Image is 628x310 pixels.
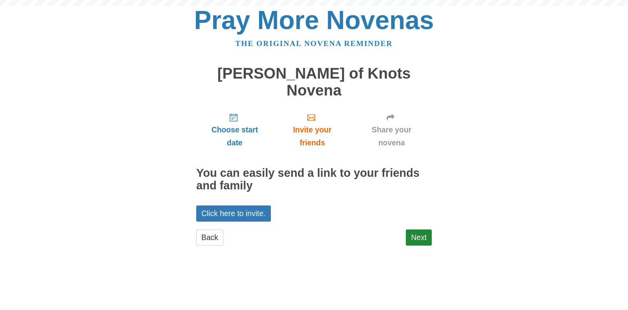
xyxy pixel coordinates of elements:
span: Choose start date [204,123,265,149]
a: Choose start date [196,106,273,153]
span: Invite your friends [281,123,343,149]
a: The original novena reminder [235,39,393,48]
a: Pray More Novenas [194,6,434,35]
a: Next [406,229,432,246]
a: Share your novena [351,106,432,153]
a: Click here to invite. [196,205,271,222]
a: Back [196,229,223,246]
span: Share your novena [359,123,424,149]
h2: You can easily send a link to your friends and family [196,167,432,192]
a: Invite your friends [273,106,351,153]
h1: [PERSON_NAME] of Knots Novena [196,65,432,99]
